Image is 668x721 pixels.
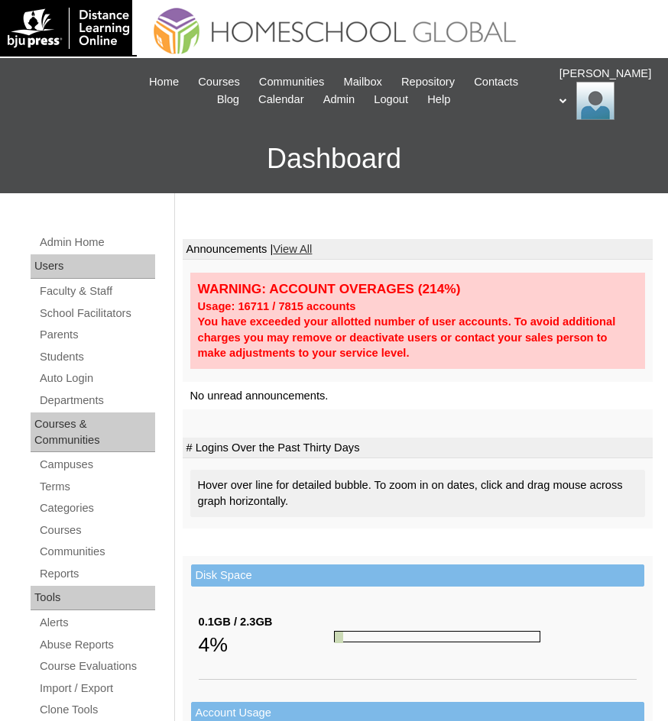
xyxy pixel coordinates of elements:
div: Tools [31,586,155,610]
span: Repository [401,73,455,91]
a: Help [420,91,458,108]
a: Course Evaluations [38,657,155,676]
a: Clone Tools [38,700,155,719]
td: No unread announcements. [183,382,653,410]
span: Calendar [258,91,303,108]
a: Home [141,73,186,91]
div: [PERSON_NAME] [559,66,653,120]
a: View All [273,243,312,255]
a: Campuses [38,455,155,474]
a: Students [38,348,155,367]
div: You have exceeded your allotted number of user accounts. To avoid additional charges you may remo... [198,314,638,361]
a: Mailbox [336,73,390,91]
a: Admin Home [38,233,155,252]
a: Courses [190,73,248,91]
img: Ariane Ebuen [576,82,614,120]
a: Parents [38,325,155,344]
a: Auto Login [38,369,155,388]
a: Communities [251,73,332,91]
span: Courses [198,73,240,91]
div: WARNING: ACCOUNT OVERAGES (214%) [198,280,638,298]
h3: Dashboard [8,124,660,193]
a: Communities [38,542,155,561]
div: 4% [199,629,335,660]
span: Help [427,91,450,108]
a: Blog [209,91,247,108]
a: Categories [38,499,155,518]
a: Repository [394,73,462,91]
a: Alerts [38,613,155,632]
a: Faculty & Staff [38,282,155,301]
div: Users [31,254,155,279]
img: logo-white.png [8,8,129,49]
td: Disk Space [191,564,645,587]
span: Admin [323,91,355,108]
span: Contacts [474,73,518,91]
a: Departments [38,391,155,410]
span: Communities [259,73,325,91]
div: Hover over line for detailed bubble. To zoom in on dates, click and drag mouse across graph horiz... [190,470,646,516]
span: Logout [374,91,408,108]
span: Mailbox [343,73,382,91]
a: Contacts [466,73,526,91]
span: Blog [217,91,239,108]
a: Admin [316,91,363,108]
a: Logout [366,91,416,108]
a: Abuse Reports [38,635,155,655]
a: Calendar [251,91,311,108]
a: Courses [38,521,155,540]
div: 0.1GB / 2.3GB [199,614,335,630]
strong: Usage: 16711 / 7815 accounts [198,300,356,312]
td: Announcements | [183,239,653,260]
a: School Facilitators [38,304,155,323]
a: Reports [38,564,155,584]
div: Courses & Communities [31,412,155,452]
td: # Logins Over the Past Thirty Days [183,438,653,459]
a: Import / Export [38,679,155,698]
span: Home [149,73,179,91]
a: Terms [38,477,155,496]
